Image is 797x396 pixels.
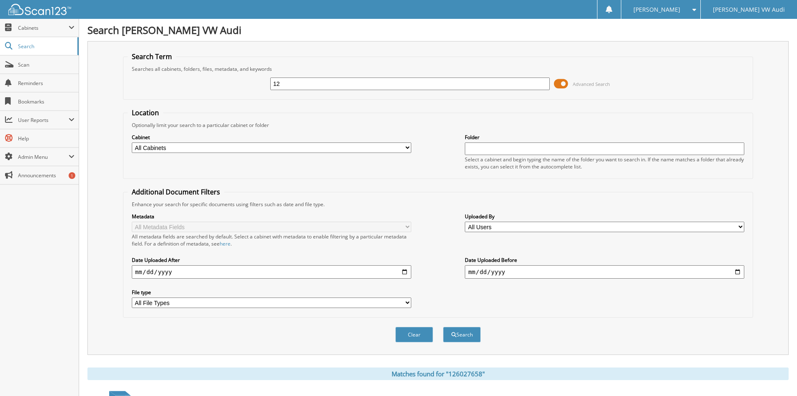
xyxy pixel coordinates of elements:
[132,233,411,247] div: All metadata fields are searched by default. Select a cabinet with metadata to enable filtering b...
[633,7,680,12] span: [PERSON_NAME]
[128,122,748,129] div: Optionally limit your search to a particular cabinet or folder
[465,265,744,279] input: end
[18,135,74,142] span: Help
[18,98,74,105] span: Bookmarks
[128,187,224,197] legend: Additional Document Filters
[395,327,433,342] button: Clear
[128,65,748,72] div: Searches all cabinets, folders, files, metadata, and keywords
[132,213,411,220] label: Metadata
[132,265,411,279] input: start
[18,80,74,87] span: Reminders
[87,23,789,37] h1: Search [PERSON_NAME] VW Audi
[18,172,74,179] span: Announcements
[69,172,75,179] div: 1
[18,24,69,31] span: Cabinets
[465,134,744,141] label: Folder
[755,356,797,396] iframe: Chat Widget
[18,116,69,124] span: User Reports
[132,289,411,296] label: File type
[465,256,744,264] label: Date Uploaded Before
[18,153,69,160] span: Admin Menu
[713,7,785,12] span: [PERSON_NAME] VW Audi
[443,327,481,342] button: Search
[87,368,789,380] div: Matches found for "126027658"
[132,134,411,141] label: Cabinet
[132,256,411,264] label: Date Uploaded After
[465,156,744,170] div: Select a cabinet and begin typing the name of the folder you want to search in. If the name match...
[465,213,744,220] label: Uploaded By
[18,61,74,68] span: Scan
[128,201,748,208] div: Enhance your search for specific documents using filters such as date and file type.
[18,43,73,50] span: Search
[128,52,176,61] legend: Search Term
[8,4,71,15] img: scan123-logo-white.svg
[128,108,163,117] legend: Location
[573,81,610,87] span: Advanced Search
[220,240,231,247] a: here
